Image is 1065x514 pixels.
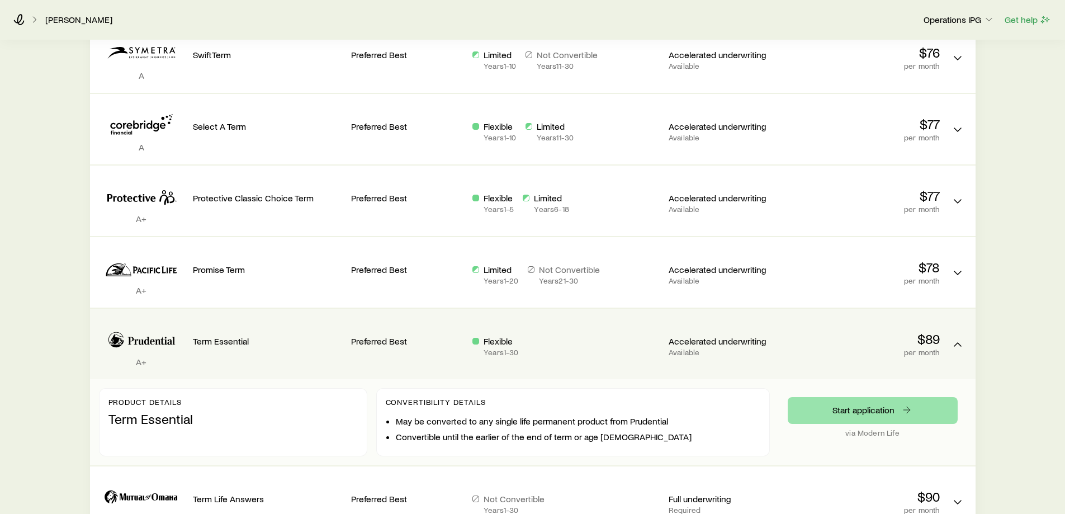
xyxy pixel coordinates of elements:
p: Years 11 - 30 [537,133,574,142]
p: Accelerated underwriting [669,49,781,60]
p: Years 21 - 30 [539,276,600,285]
p: $89 [790,331,940,347]
p: Years 1 - 20 [484,276,518,285]
p: Accelerated underwriting [669,336,781,347]
p: Preferred Best [351,264,463,275]
p: A+ [99,285,184,296]
p: Years 11 - 30 [537,62,598,70]
li: Convertible until the earlier of the end of term or age [DEMOGRAPHIC_DATA] [396,431,760,442]
p: A [99,70,184,81]
p: Promise Term [193,264,343,275]
p: Limited [484,49,516,60]
p: per month [790,348,940,357]
p: $90 [790,489,940,504]
p: Preferred Best [351,192,463,204]
p: Preferred Best [351,493,463,504]
p: Flexible [484,192,514,204]
p: Flexible [484,336,518,347]
p: per month [790,205,940,214]
p: Operations IPG [924,14,995,25]
p: A+ [99,356,184,367]
p: Preferred Best [351,49,463,60]
p: Limited [484,264,518,275]
p: Product details [108,398,358,407]
p: $76 [790,45,940,60]
button: Operations IPG [923,13,995,27]
p: Convertibility Details [386,398,760,407]
li: May be converted to any single life permanent product from Prudential [396,416,760,427]
p: Not Convertible [484,493,545,504]
button: Get help [1004,13,1052,26]
p: Preferred Best [351,336,463,347]
p: Term Life Answers [193,493,343,504]
p: Flexible [484,121,516,132]
p: A [99,142,184,153]
p: $78 [790,260,940,275]
p: Available [669,205,781,214]
p: Years 1 - 10 [484,62,516,70]
a: Start application [788,397,958,424]
p: Accelerated underwriting [669,121,781,132]
p: A+ [99,213,184,224]
p: $77 [790,188,940,204]
p: Accelerated underwriting [669,192,781,204]
p: Available [669,133,781,142]
p: Term Essential [193,336,343,347]
p: Not Convertible [537,49,598,60]
p: SwiftTerm [193,49,343,60]
p: per month [790,133,940,142]
p: Available [669,276,781,285]
p: Limited [537,121,574,132]
p: Years 1 - 5 [484,205,514,214]
p: per month [790,276,940,285]
p: Preferred Best [351,121,463,132]
p: Years 6 - 18 [534,205,569,214]
p: Term Essential [108,411,358,427]
p: Years 1 - 30 [484,348,518,357]
p: Accelerated underwriting [669,264,781,275]
p: Available [669,62,781,70]
p: Protective Classic Choice Term [193,192,343,204]
p: via Modern Life [788,428,958,437]
p: Available [669,348,781,357]
p: per month [790,62,940,70]
p: Not Convertible [539,264,600,275]
p: $77 [790,116,940,132]
a: [PERSON_NAME] [45,15,113,25]
p: Select A Term [193,121,343,132]
p: Years 1 - 10 [484,133,516,142]
p: Limited [534,192,569,204]
p: Full underwriting [669,493,781,504]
